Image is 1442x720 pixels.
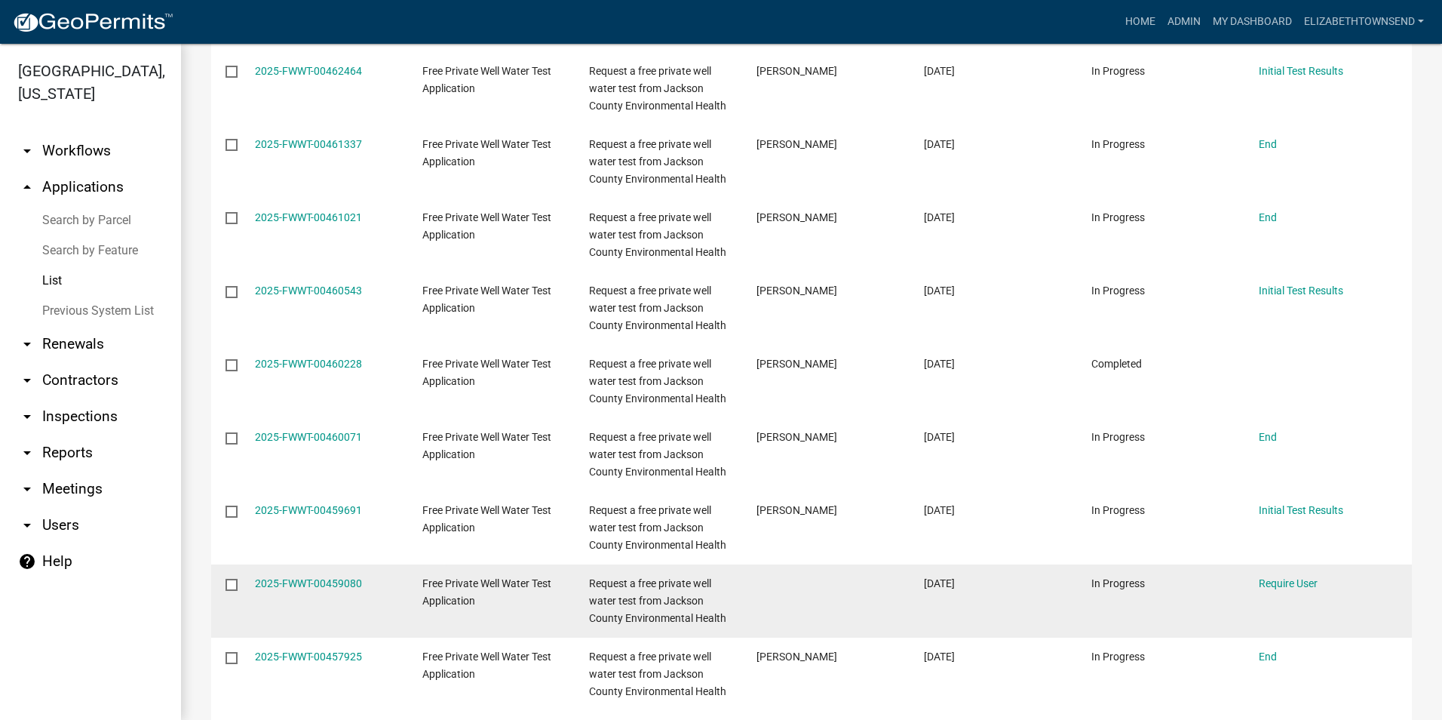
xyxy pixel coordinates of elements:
[422,504,551,534] span: Free Private Well Water Test Application
[422,431,551,460] span: Free Private Well Water Test Application
[1259,431,1277,443] a: End
[255,577,362,589] a: 2025-FWWT-00459080
[18,335,36,353] i: arrow_drop_down
[422,358,551,387] span: Free Private Well Water Test Application
[589,211,726,258] span: Request a free private well water test from Jackson County Environmental Health
[18,178,36,196] i: arrow_drop_up
[756,651,837,663] span: MELISSA MARIE WOOD
[1091,431,1145,443] span: In Progress
[1091,65,1145,77] span: In Progress
[1091,358,1142,370] span: Completed
[255,651,362,663] a: 2025-FWWT-00457925
[924,358,955,370] span: 08/06/2025
[1091,138,1145,150] span: In Progress
[422,285,551,314] span: Free Private Well Water Test Application
[422,138,551,168] span: Free Private Well Water Test Application
[1091,285,1145,297] span: In Progress
[756,138,837,150] span: Paul Dent
[18,142,36,160] i: arrow_drop_down
[18,552,36,571] i: help
[1161,8,1207,36] a: Admin
[18,371,36,389] i: arrow_drop_down
[924,211,955,223] span: 08/08/2025
[756,358,837,370] span: Judith szumlas
[1091,577,1145,589] span: In Progress
[589,285,726,331] span: Request a free private well water test from Jackson County Environmental Health
[422,65,551,94] span: Free Private Well Water Test Application
[1091,211,1145,223] span: In Progress
[589,358,726,405] span: Request a free private well water test from Jackson County Environmental Health
[1259,211,1277,223] a: End
[1259,651,1277,663] a: End
[1259,577,1318,589] a: Require User
[924,504,955,516] span: 08/05/2025
[589,431,726,478] span: Request a free private well water test from Jackson County Environmental Health
[1091,504,1145,516] span: In Progress
[1259,285,1343,297] a: Initial Test Results
[422,651,551,680] span: Free Private Well Water Test Application
[1119,8,1161,36] a: Home
[18,408,36,426] i: arrow_drop_down
[756,431,837,443] span: Jennifer Waltert
[422,577,551,607] span: Free Private Well Water Test Application
[255,138,362,150] a: 2025-FWWT-00461337
[1259,65,1343,77] a: Initial Test Results
[589,65,726,112] span: Request a free private well water test from Jackson County Environmental Health
[924,138,955,150] span: 08/08/2025
[589,504,726,551] span: Request a free private well water test from Jackson County Environmental Health
[255,65,362,77] a: 2025-FWWT-00462464
[1298,8,1430,36] a: ElizabethTownsend
[1259,504,1343,516] a: Initial Test Results
[589,138,726,185] span: Request a free private well water test from Jackson County Environmental Health
[255,504,362,516] a: 2025-FWWT-00459691
[422,211,551,241] span: Free Private Well Water Test Application
[589,577,726,624] span: Request a free private well water test from Jackson County Environmental Health
[1259,138,1277,150] a: End
[756,504,837,516] span: Kyle Tigges
[18,480,36,498] i: arrow_drop_down
[255,431,362,443] a: 2025-FWWT-00460071
[756,285,837,297] span: Anthony t Herting
[255,358,362,370] a: 2025-FWWT-00460228
[255,285,362,297] a: 2025-FWWT-00460543
[924,65,955,77] span: 08/11/2025
[1091,651,1145,663] span: In Progress
[756,211,837,223] span: Molly Weeber
[924,431,955,443] span: 08/06/2025
[924,285,955,297] span: 08/07/2025
[1207,8,1298,36] a: My Dashboard
[255,211,362,223] a: 2025-FWWT-00461021
[18,516,36,534] i: arrow_drop_down
[924,651,955,663] span: 08/01/2025
[756,65,837,77] span: Nathan Potter
[924,577,955,589] span: 08/04/2025
[18,444,36,462] i: arrow_drop_down
[589,651,726,697] span: Request a free private well water test from Jackson County Environmental Health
